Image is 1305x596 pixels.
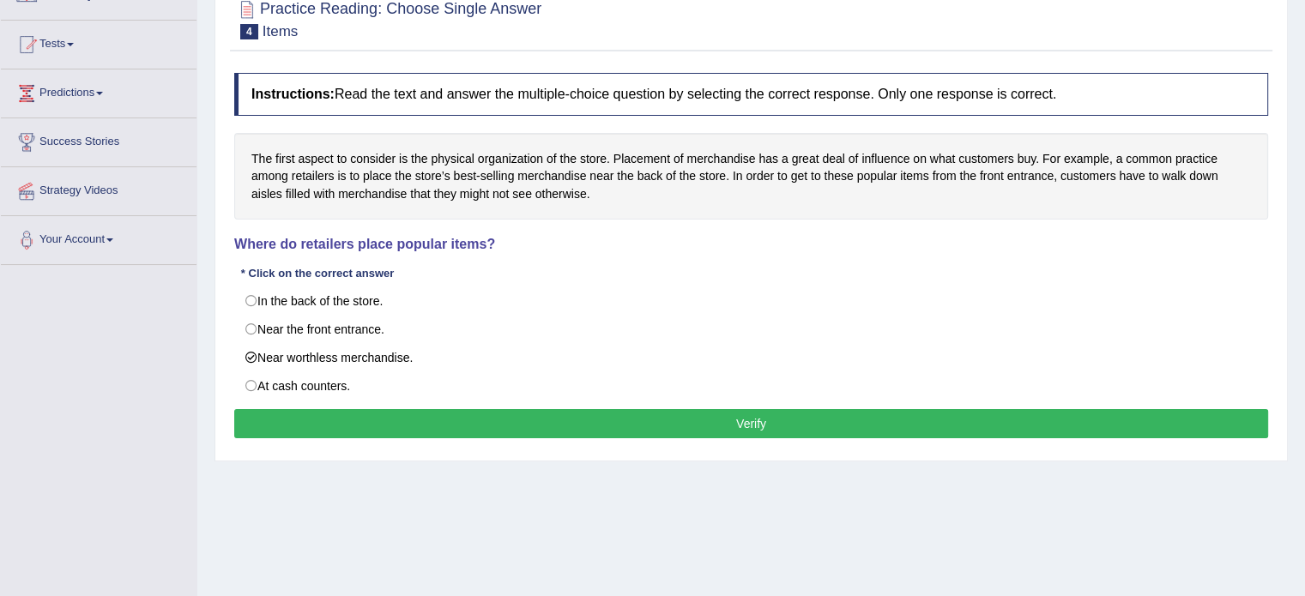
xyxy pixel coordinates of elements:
div: The first aspect to consider is the physical organization of the store. Placement of merchandise ... [234,133,1268,220]
button: Verify [234,409,1268,438]
div: * Click on the correct answer [234,265,401,281]
a: Your Account [1,216,196,259]
small: Items [263,23,299,39]
b: Instructions: [251,87,335,101]
label: Near the front entrance. [234,315,1268,344]
a: Success Stories [1,118,196,161]
label: In the back of the store. [234,286,1268,316]
a: Strategy Videos [1,167,196,210]
h4: Read the text and answer the multiple-choice question by selecting the correct response. Only one... [234,73,1268,116]
a: Tests [1,21,196,63]
h4: Where do retailers place popular items? [234,237,1268,252]
a: Predictions [1,69,196,112]
span: 4 [240,24,258,39]
label: Near worthless merchandise. [234,343,1268,372]
label: At cash counters. [234,371,1268,400]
